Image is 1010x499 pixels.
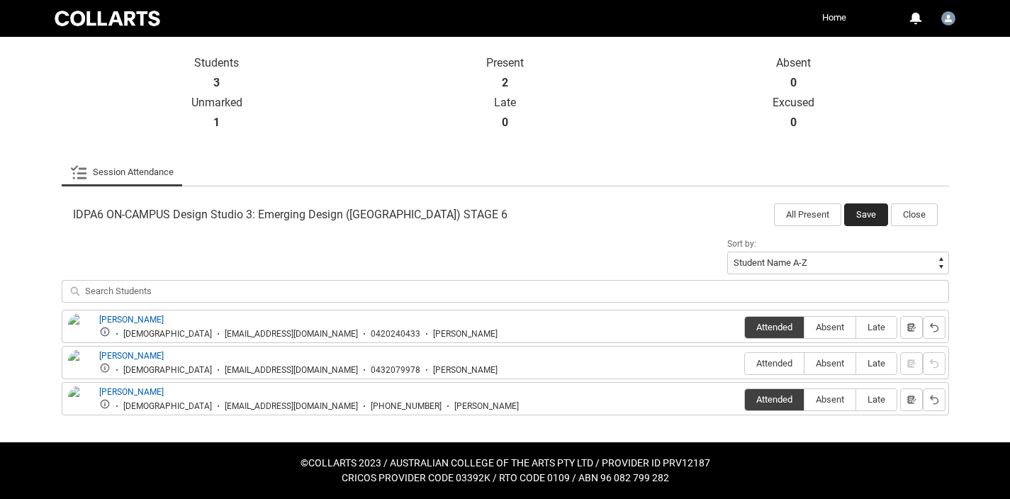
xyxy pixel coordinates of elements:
span: Attended [745,322,804,332]
input: Search Students [62,280,949,303]
li: Session Attendance [62,158,182,186]
a: [PERSON_NAME] [99,351,164,361]
p: Present [361,56,649,70]
div: [PHONE_NUMBER] [371,401,442,412]
p: Excused [649,96,938,110]
span: Absent [804,358,855,369]
a: [PERSON_NAME] [99,315,164,325]
div: [EMAIL_ADDRESS][DOMAIN_NAME] [225,365,358,376]
img: Elysia Gomez [68,349,91,381]
span: Late [856,322,897,332]
p: Late [361,96,649,110]
button: Save [844,203,888,226]
div: [PERSON_NAME] [433,365,498,376]
div: [DEMOGRAPHIC_DATA] [123,365,212,376]
a: [PERSON_NAME] [99,387,164,397]
div: [DEMOGRAPHIC_DATA] [123,329,212,340]
span: Attended [745,358,804,369]
button: Close [891,203,938,226]
strong: 0 [790,116,797,130]
p: Students [73,56,361,70]
div: [EMAIL_ADDRESS][DOMAIN_NAME] [225,329,358,340]
p: Unmarked [73,96,361,110]
button: User Profile User16669206367075571695 [938,6,959,28]
button: Reset [923,388,946,411]
span: IDPA6 ON-CAMPUS Design Studio 3: Emerging Design ([GEOGRAPHIC_DATA]) STAGE 6 [73,208,507,222]
p: Absent [649,56,938,70]
span: Absent [804,322,855,332]
div: 0432079978 [371,365,420,376]
strong: 3 [213,76,220,90]
button: All Present [774,203,841,226]
span: Attended [745,394,804,405]
span: Absent [804,394,855,405]
div: [PERSON_NAME] [433,329,498,340]
a: Home [819,7,850,28]
button: Reset [923,352,946,375]
strong: 2 [502,76,508,90]
div: [DEMOGRAPHIC_DATA] [123,401,212,412]
button: Reset [923,316,946,339]
strong: 1 [213,116,220,130]
span: Late [856,394,897,405]
div: [EMAIL_ADDRESS][DOMAIN_NAME] [225,401,358,412]
img: User16669206367075571695 [941,11,955,26]
span: Sort by: [727,239,756,249]
span: Late [856,358,897,369]
a: Session Attendance [70,158,174,186]
button: Notes [900,316,923,339]
strong: 0 [790,76,797,90]
strong: 0 [502,116,508,130]
div: 0420240433 [371,329,420,340]
img: Olivia Rametta [68,386,91,417]
img: Chloe Farrow [68,313,91,344]
div: [PERSON_NAME] [454,401,519,412]
button: Notes [900,388,923,411]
